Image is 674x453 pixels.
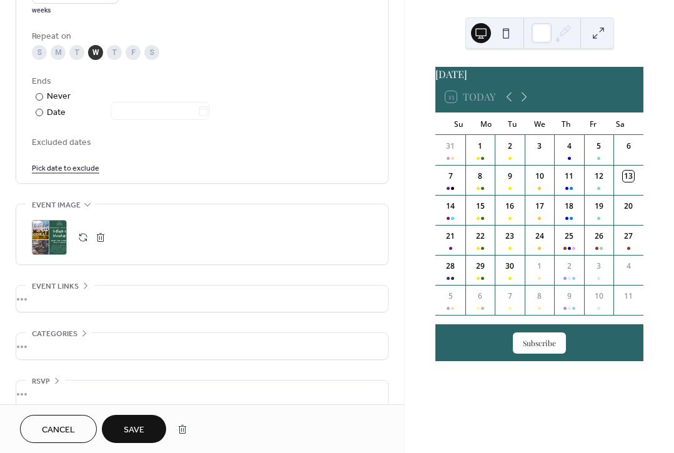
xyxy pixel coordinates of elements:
[445,201,456,212] div: 14
[445,171,456,182] div: 7
[42,424,75,437] span: Cancel
[16,286,388,312] div: •••
[593,231,605,242] div: 26
[445,261,456,272] div: 28
[16,333,388,359] div: •••
[504,261,515,272] div: 30
[47,106,210,120] div: Date
[593,201,605,212] div: 19
[51,45,66,60] div: M
[32,30,370,43] div: Repeat on
[623,141,634,152] div: 6
[32,220,67,255] div: ;
[20,415,97,443] button: Cancel
[499,112,526,135] div: Tu
[534,171,545,182] div: 10
[32,162,99,175] span: Pick date to exclude
[534,291,545,302] div: 8
[16,381,388,407] div: •••
[472,112,499,135] div: Mo
[32,6,119,15] div: weeks
[534,261,545,272] div: 1
[504,141,515,152] div: 2
[593,261,605,272] div: 3
[32,280,79,293] span: Event links
[563,291,575,302] div: 9
[593,141,605,152] div: 5
[107,45,122,60] div: T
[580,112,607,135] div: Fr
[445,231,456,242] div: 21
[475,171,486,182] div: 8
[32,327,77,341] span: Categories
[534,141,545,152] div: 3
[88,45,103,60] div: W
[504,171,515,182] div: 9
[475,231,486,242] div: 22
[445,291,456,302] div: 5
[563,171,575,182] div: 11
[593,291,605,302] div: 10
[534,201,545,212] div: 17
[504,231,515,242] div: 23
[32,136,372,149] span: Excluded dates
[623,261,634,272] div: 4
[47,90,71,103] div: Never
[623,201,634,212] div: 20
[32,45,47,60] div: S
[475,291,486,302] div: 6
[475,141,486,152] div: 1
[504,291,515,302] div: 7
[563,231,575,242] div: 25
[526,112,553,135] div: We
[513,332,566,354] button: Subscribe
[475,201,486,212] div: 15
[563,141,575,152] div: 4
[102,415,166,443] button: Save
[534,231,545,242] div: 24
[445,112,472,135] div: Su
[435,67,643,82] div: [DATE]
[563,201,575,212] div: 18
[553,112,580,135] div: Th
[124,424,144,437] span: Save
[623,291,634,302] div: 11
[623,231,634,242] div: 27
[607,112,633,135] div: Sa
[32,75,370,88] div: Ends
[144,45,159,60] div: S
[32,375,50,388] span: RSVP
[69,45,84,60] div: T
[32,199,81,212] span: Event image
[623,171,634,182] div: 13
[563,261,575,272] div: 2
[445,141,456,152] div: 31
[475,261,486,272] div: 29
[126,45,141,60] div: F
[593,171,605,182] div: 12
[504,201,515,212] div: 16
